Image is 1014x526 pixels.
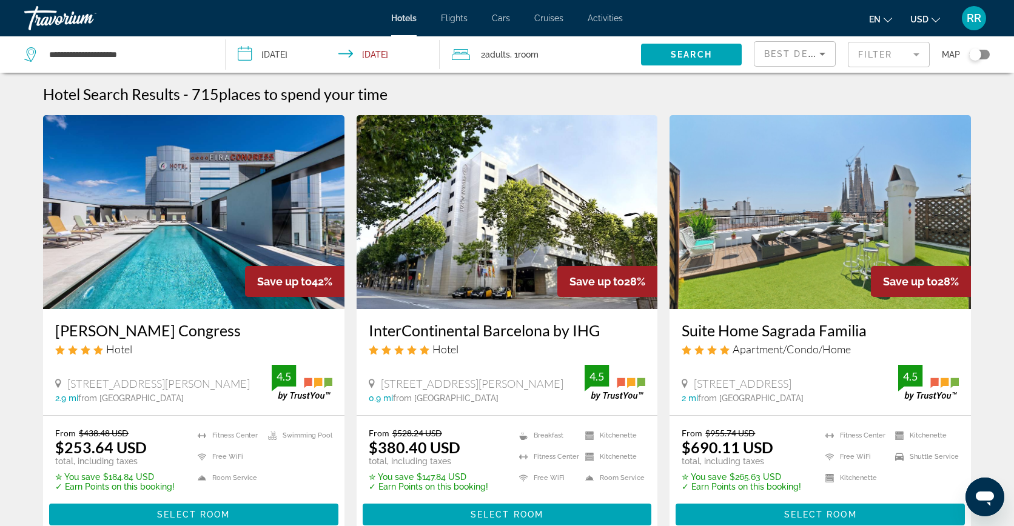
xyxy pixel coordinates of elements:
li: Kitchenette [579,428,645,443]
p: ✓ Earn Points on this booking! [369,482,488,491]
span: Room [518,50,539,59]
li: Fitness Center [819,428,889,443]
button: Check-in date: Dec 10, 2025 Check-out date: Dec 12, 2025 [226,36,439,73]
span: From [682,428,702,438]
span: ✮ You save [55,472,100,482]
p: $184.84 USD [55,472,175,482]
span: ✮ You save [682,472,727,482]
li: Room Service [579,470,645,485]
del: $528.24 USD [392,428,442,438]
span: ✮ You save [369,472,414,482]
span: 0.9 mi [369,393,393,403]
span: 2.9 mi [55,393,78,403]
span: 2 mi [682,393,698,403]
span: from [GEOGRAPHIC_DATA] [78,393,184,403]
li: Fitness Center [192,428,262,443]
iframe: Button to launch messaging window [965,478,1004,516]
button: Select Room [676,504,965,525]
span: RR [967,12,981,24]
a: InterContinental Barcelona by IHG [369,321,646,339]
del: $438.48 USD [79,428,129,438]
span: USD [910,15,928,24]
p: total, including taxes [369,456,488,466]
h2: 715 [192,85,388,103]
span: places to spend your time [219,85,388,103]
p: $265.63 USD [682,472,801,482]
a: Cruises [534,13,563,23]
li: Free WiFi [192,449,262,464]
button: Search [641,44,742,65]
p: $147.84 USD [369,472,488,482]
img: trustyou-badge.svg [585,365,645,401]
button: User Menu [958,5,990,31]
div: 4.5 [898,369,922,384]
div: 4.5 [585,369,609,384]
button: Travelers: 2 adults, 0 children [440,36,641,73]
a: Select Room [363,507,652,520]
img: Hotel image [43,115,344,309]
a: Hotel image [670,115,971,309]
span: Save up to [569,275,624,288]
a: Select Room [676,507,965,520]
li: Breakfast [513,428,579,443]
li: Kitchenette [579,449,645,464]
span: [STREET_ADDRESS] [694,377,791,390]
a: Activities [588,13,623,23]
div: 28% [871,266,971,297]
h1: Hotel Search Results [43,85,180,103]
button: Change language [869,10,892,28]
ins: $380.40 USD [369,438,460,456]
a: Suite Home Sagrada Familia [682,321,959,339]
li: Free WiFi [819,449,889,464]
span: en [869,15,881,24]
li: Swimming Pool [262,428,332,443]
span: Hotel [432,342,458,356]
li: Shuttle Service [889,449,959,464]
div: 4.5 [272,369,296,384]
a: [PERSON_NAME] Congress [55,321,332,339]
button: Select Room [363,504,652,525]
span: Select Room [471,510,543,519]
p: total, including taxes [682,456,801,466]
div: 4 star Hotel [55,342,332,356]
a: Flights [441,13,468,23]
span: Save up to [257,275,312,288]
span: Hotel [106,342,132,356]
ins: $253.64 USD [55,438,147,456]
li: Free WiFi [513,470,579,485]
button: Select Room [49,504,338,525]
span: - [183,85,189,103]
span: Search [671,50,712,59]
span: Cars [492,13,510,23]
div: 28% [557,266,657,297]
li: Kitchenette [889,428,959,443]
ins: $690.11 USD [682,438,773,456]
span: Select Room [784,510,857,519]
li: Fitness Center [513,449,579,464]
div: 4 star Apartment [682,342,959,356]
img: Hotel image [357,115,658,309]
a: Travorium [24,2,146,34]
li: Room Service [192,470,262,485]
a: Select Room [49,507,338,520]
p: total, including taxes [55,456,175,466]
span: Apartment/Condo/Home [733,342,851,356]
span: [STREET_ADDRESS][PERSON_NAME] [67,377,250,390]
span: [STREET_ADDRESS][PERSON_NAME] [381,377,563,390]
span: from [GEOGRAPHIC_DATA] [698,393,804,403]
button: Filter [848,41,930,68]
img: trustyou-badge.svg [272,365,332,401]
span: from [GEOGRAPHIC_DATA] [393,393,499,403]
p: ✓ Earn Points on this booking! [682,482,801,491]
img: trustyou-badge.svg [898,365,959,401]
span: From [55,428,76,438]
span: Select Room [157,510,230,519]
div: 42% [245,266,344,297]
span: , 1 [510,46,539,63]
button: Change currency [910,10,940,28]
button: Toggle map [960,49,990,60]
